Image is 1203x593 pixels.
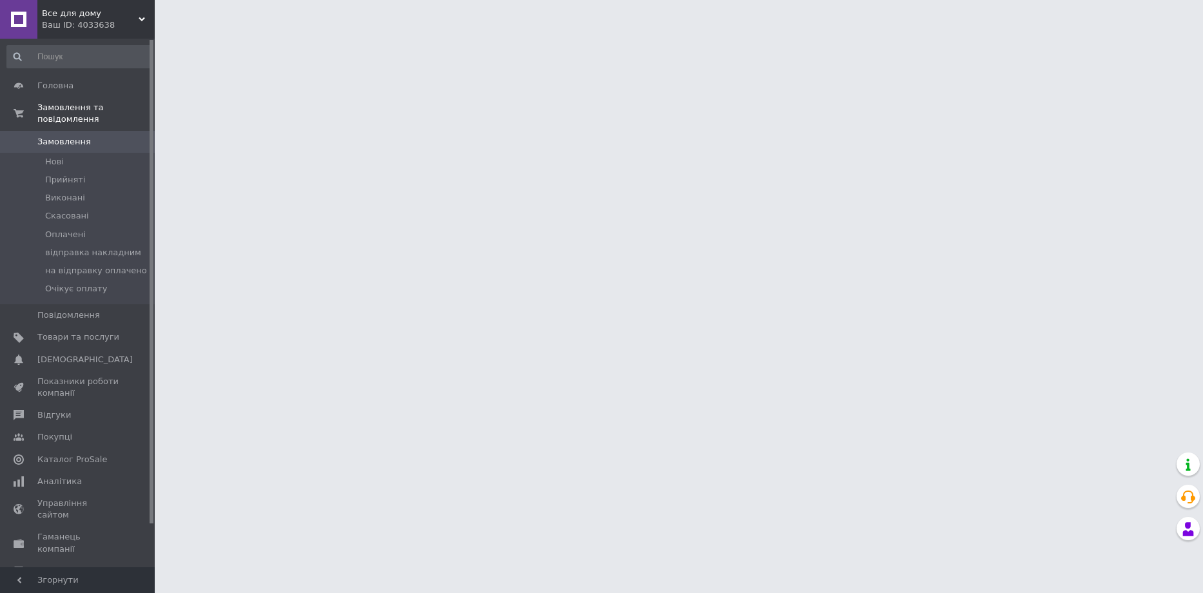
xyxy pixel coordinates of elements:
span: [DEMOGRAPHIC_DATA] [37,354,133,365]
span: Управління сайтом [37,498,119,521]
span: Скасовані [45,210,89,222]
span: Очікує оплату [45,283,107,295]
span: Відгуки [37,409,71,421]
span: Оплачені [45,229,86,240]
span: Гаманець компанії [37,531,119,554]
span: Все для дому [42,8,139,19]
span: Прийняті [45,174,85,186]
span: відправка накладним [45,247,141,258]
input: Пошук [6,45,152,68]
span: Головна [37,80,73,92]
span: Покупці [37,431,72,443]
div: Ваш ID: 4033638 [42,19,155,31]
span: Повідомлення [37,309,100,321]
span: на відправку оплачено [45,265,147,277]
span: Замовлення та повідомлення [37,102,155,125]
span: Показники роботи компанії [37,376,119,399]
span: Товари та послуги [37,331,119,343]
span: Каталог ProSale [37,454,107,465]
span: Аналітика [37,476,82,487]
span: Маркет [37,565,70,577]
span: Замовлення [37,136,91,148]
span: Нові [45,156,64,168]
span: Виконані [45,192,85,204]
